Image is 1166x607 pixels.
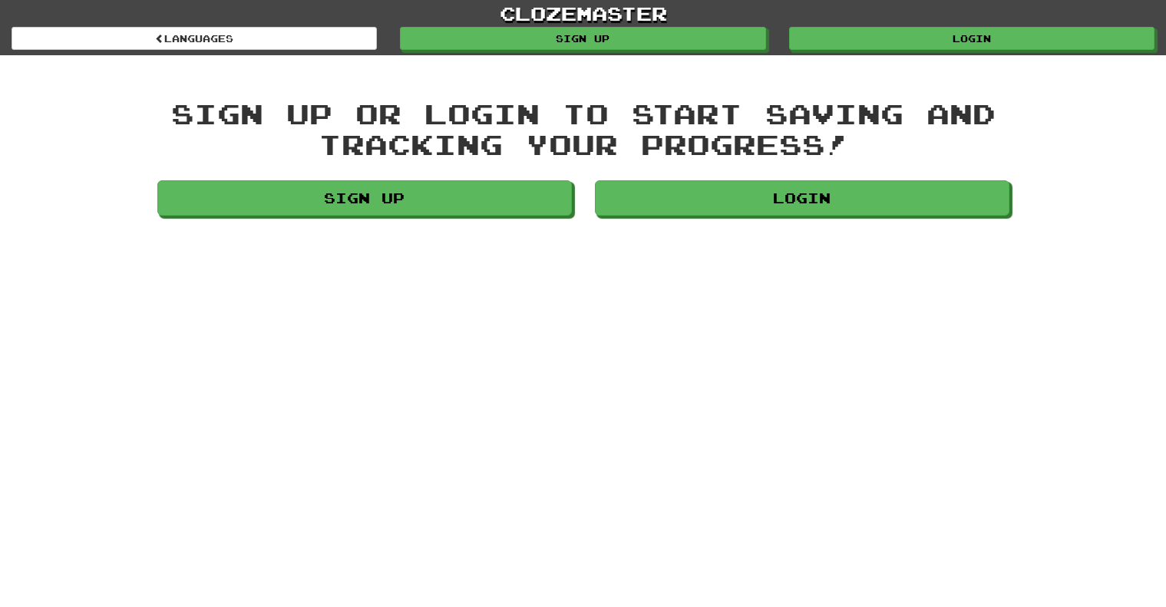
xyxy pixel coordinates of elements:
a: Languages [12,27,377,50]
a: Login [789,27,1154,50]
div: Sign up or login to start saving and tracking your progress! [157,98,1009,159]
a: Sign up [400,27,765,50]
a: Sign up [157,180,572,216]
a: Login [595,180,1009,216]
